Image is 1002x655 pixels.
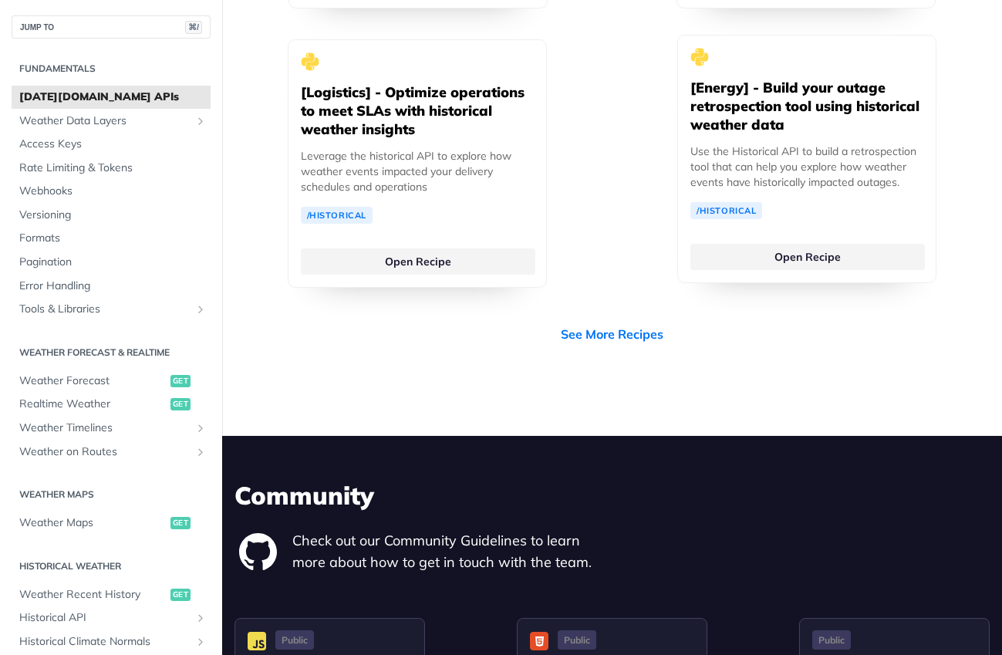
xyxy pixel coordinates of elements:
[12,512,211,535] a: Weather Mapsget
[170,375,191,387] span: get
[19,255,207,270] span: Pagination
[19,160,207,176] span: Rate Limiting & Tokens
[12,441,211,464] a: Weather on RoutesShow subpages for Weather on Routes
[12,157,211,180] a: Rate Limiting & Tokens
[301,248,535,275] a: Open Recipe
[234,478,990,512] h3: Community
[194,612,207,624] button: Show subpages for Historical API
[12,559,211,573] h2: Historical Weather
[19,89,207,105] span: [DATE][DOMAIN_NAME] APIs
[690,79,923,134] h5: [Energy] - Build your outage retrospection tool using historical weather data
[19,302,191,317] span: Tools & Libraries
[12,62,211,76] h2: Fundamentals
[690,143,923,190] p: Use the Historical API to build a retrospection tool that can help you explore how weather events...
[12,15,211,39] button: JUMP TO⌘/
[19,420,191,436] span: Weather Timelines
[275,630,314,650] span: Public
[12,110,211,133] a: Weather Data LayersShow subpages for Weather Data Layers
[12,180,211,203] a: Webhooks
[185,21,202,34] span: ⌘/
[12,393,211,416] a: Realtime Weatherget
[12,275,211,298] a: Error Handling
[194,115,207,127] button: Show subpages for Weather Data Layers
[12,630,211,653] a: Historical Climate NormalsShow subpages for Historical Climate Normals
[301,148,534,194] p: Leverage the historical API to explore how weather events impacted your delivery schedules and op...
[561,325,663,343] a: See More Recipes
[12,298,211,321] a: Tools & LibrariesShow subpages for Tools & Libraries
[12,417,211,440] a: Weather TimelinesShow subpages for Weather Timelines
[19,444,191,460] span: Weather on Routes
[170,589,191,601] span: get
[690,244,925,270] a: Open Recipe
[301,207,373,224] a: /Historical
[19,137,207,152] span: Access Keys
[19,231,207,246] span: Formats
[194,422,207,434] button: Show subpages for Weather Timelines
[292,530,612,573] p: Check out our Community Guidelines to learn more about how to get in touch with the team.
[19,208,207,223] span: Versioning
[12,133,211,156] a: Access Keys
[19,373,167,389] span: Weather Forecast
[194,303,207,316] button: Show subpages for Tools & Libraries
[19,184,207,199] span: Webhooks
[19,279,207,294] span: Error Handling
[12,488,211,501] h2: Weather Maps
[19,587,167,603] span: Weather Recent History
[558,630,596,650] span: Public
[12,370,211,393] a: Weather Forecastget
[12,251,211,274] a: Pagination
[170,517,191,529] span: get
[19,515,167,531] span: Weather Maps
[12,583,211,606] a: Weather Recent Historyget
[194,636,207,648] button: Show subpages for Historical Climate Normals
[12,346,211,360] h2: Weather Forecast & realtime
[19,610,191,626] span: Historical API
[12,86,211,109] a: [DATE][DOMAIN_NAME] APIs
[301,83,534,139] h5: [Logistics] - Optimize operations to meet SLAs with historical weather insights
[19,634,191,650] span: Historical Climate Normals
[19,397,167,412] span: Realtime Weather
[19,113,191,129] span: Weather Data Layers
[170,398,191,410] span: get
[812,630,851,650] span: Public
[12,606,211,630] a: Historical APIShow subpages for Historical API
[690,202,762,219] a: /Historical
[12,227,211,250] a: Formats
[12,204,211,227] a: Versioning
[194,446,207,458] button: Show subpages for Weather on Routes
